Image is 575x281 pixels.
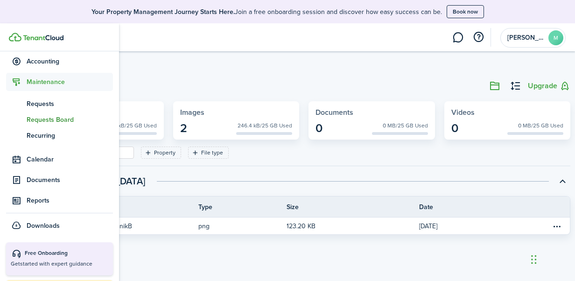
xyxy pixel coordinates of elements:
[287,202,419,212] th: Size
[9,33,21,42] img: TenantCloud
[201,148,223,157] filter-tag-label: File type
[6,242,113,275] button: Free OnboardingGetstarted with expert guidance
[316,122,323,135] widget-stats-description: 0
[287,221,316,231] file-size: 123.20 KB
[528,80,570,92] button: Upgrade
[451,122,458,135] widget-stats-description: 0
[25,249,108,259] div: Free Onboarding
[551,220,562,232] button: Open menu
[6,96,113,112] a: Requests
[238,121,292,130] p: 246.4 kB/25 GB Used
[198,202,287,212] th: Type
[531,246,537,274] div: Drag
[154,148,175,157] filter-tag-label: Property
[180,108,293,117] widget-stats-title: Images
[91,7,235,17] b: Your Property Management Journey Starts Here.
[470,29,486,45] button: Open resource center
[27,77,113,87] span: Maintenance
[102,121,157,130] p: 246.4 kB/25 GB Used
[6,112,113,127] a: Requests Board
[447,5,484,18] button: Book now
[27,56,113,66] span: Accounting
[188,147,229,159] filter-tag: Open filter
[27,115,113,125] span: Requests Board
[20,260,92,268] span: started with expert guidance
[449,26,467,49] a: Messaging
[27,196,113,205] span: Reports
[419,202,551,212] th: Date
[27,155,113,164] span: Calendar
[383,121,428,130] p: 0 MB/25 GB Used
[6,127,113,143] a: Recurring
[518,121,563,130] p: 0 MB/25 GB Used
[23,35,63,41] img: TenantCloud
[198,221,273,231] p: png
[141,147,181,159] filter-tag: Open filter
[27,131,113,140] span: Recurring
[66,202,198,212] th: Name
[27,99,113,109] span: Requests
[27,175,113,185] span: Documents
[6,191,113,210] a: Reports
[11,260,108,268] p: Get
[507,35,545,41] span: Mason
[91,7,442,17] p: Join a free onboarding session and discover how easy success can be.
[528,236,575,281] iframe: Chat Widget
[316,108,428,117] widget-stats-title: Documents
[554,173,570,189] button: Toggle accordion
[180,122,187,135] widget-stats-description: 2
[419,221,437,231] time: [DATE]
[37,196,570,255] file-manager-swimlane-item: Toggle accordion
[451,108,564,117] widget-stats-title: Videos
[548,30,563,45] avatar-text: M
[27,221,60,231] span: Downloads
